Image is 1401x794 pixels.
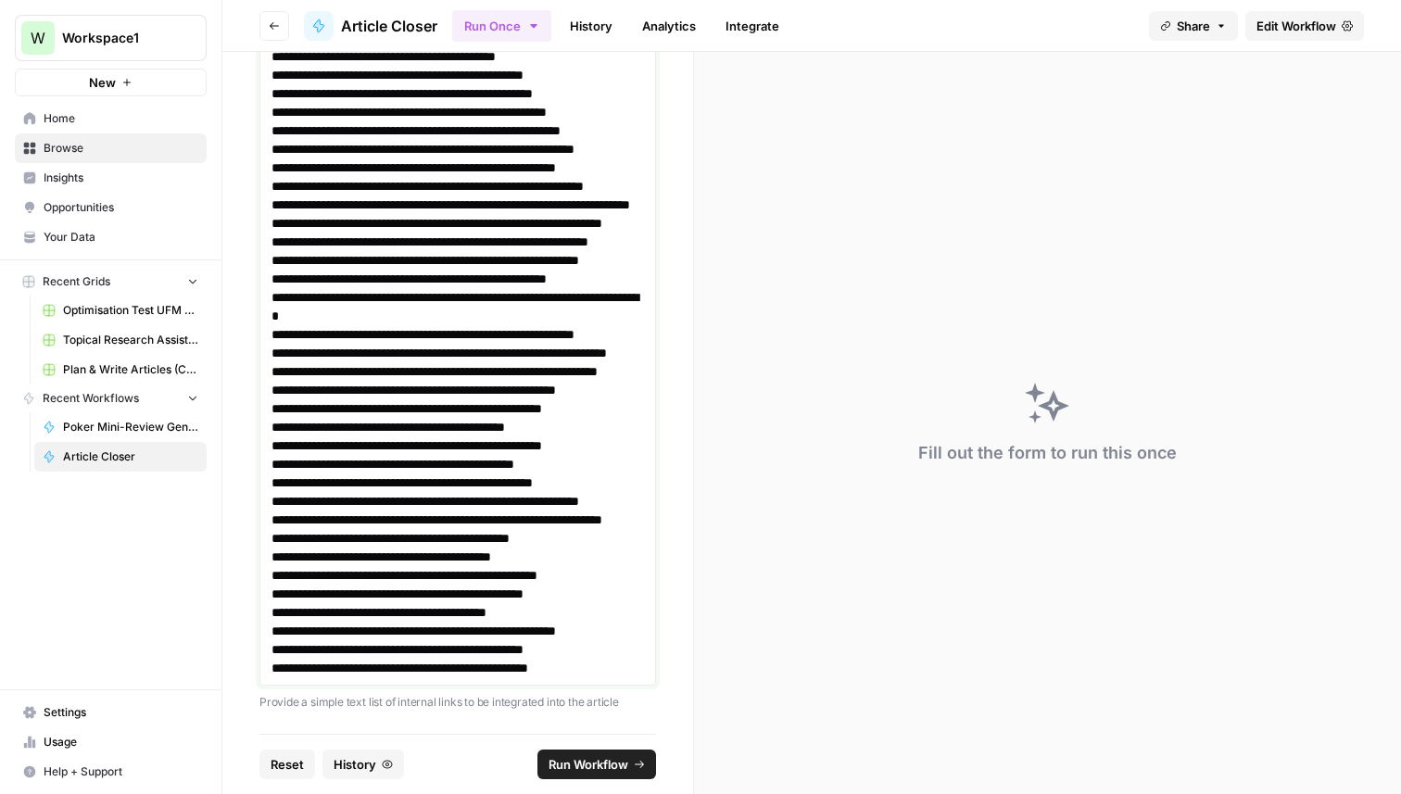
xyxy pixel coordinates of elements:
a: Edit Workflow [1245,11,1364,41]
span: Recent Workflows [43,390,139,407]
button: Workspace: Workspace1 [15,15,207,61]
a: History [559,11,624,41]
a: Browse [15,133,207,163]
span: Optimisation Test UFM Grid [63,302,198,319]
span: New [89,73,116,92]
span: Workspace1 [62,29,174,47]
a: Insights [15,163,207,193]
a: Plan & Write Articles (COM) [34,355,207,384]
a: Topical Research Assistant [34,325,207,355]
a: Article Closer [304,11,437,41]
button: Run Workflow [537,750,656,779]
button: Share [1149,11,1238,41]
button: Recent Grids [15,268,207,296]
span: Plan & Write Articles (COM) [63,361,198,378]
button: Recent Workflows [15,384,207,412]
a: Poker Mini-Review Generator [34,412,207,442]
button: Run Once [452,10,551,42]
span: Help + Support [44,763,198,780]
div: Fill out the form to run this once [918,440,1177,466]
span: Reset [271,755,304,774]
p: Provide a simple text list of internal links to be integrated into the article [259,693,656,712]
button: Help + Support [15,757,207,787]
span: Insights [44,170,198,186]
button: History [322,750,404,779]
span: Share [1177,17,1210,35]
span: Your Data [44,229,198,246]
span: Edit Workflow [1256,17,1336,35]
span: Article Closer [63,448,198,465]
a: Usage [15,727,207,757]
span: Home [44,110,198,127]
a: Integrate [714,11,790,41]
button: New [15,69,207,96]
span: Run Workflow [549,755,628,774]
a: Home [15,104,207,133]
a: Opportunities [15,193,207,222]
a: Article Closer [34,442,207,472]
span: History [334,755,376,774]
span: Settings [44,704,198,721]
span: W [31,27,45,49]
button: Reset [259,750,315,779]
span: Browse [44,140,198,157]
a: Settings [15,698,207,727]
span: Opportunities [44,199,198,216]
a: Analytics [631,11,707,41]
span: Recent Grids [43,273,110,290]
span: Topical Research Assistant [63,332,198,348]
span: Article Closer [341,15,437,37]
a: Your Data [15,222,207,252]
a: Optimisation Test UFM Grid [34,296,207,325]
span: Usage [44,734,198,750]
span: Poker Mini-Review Generator [63,419,198,435]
